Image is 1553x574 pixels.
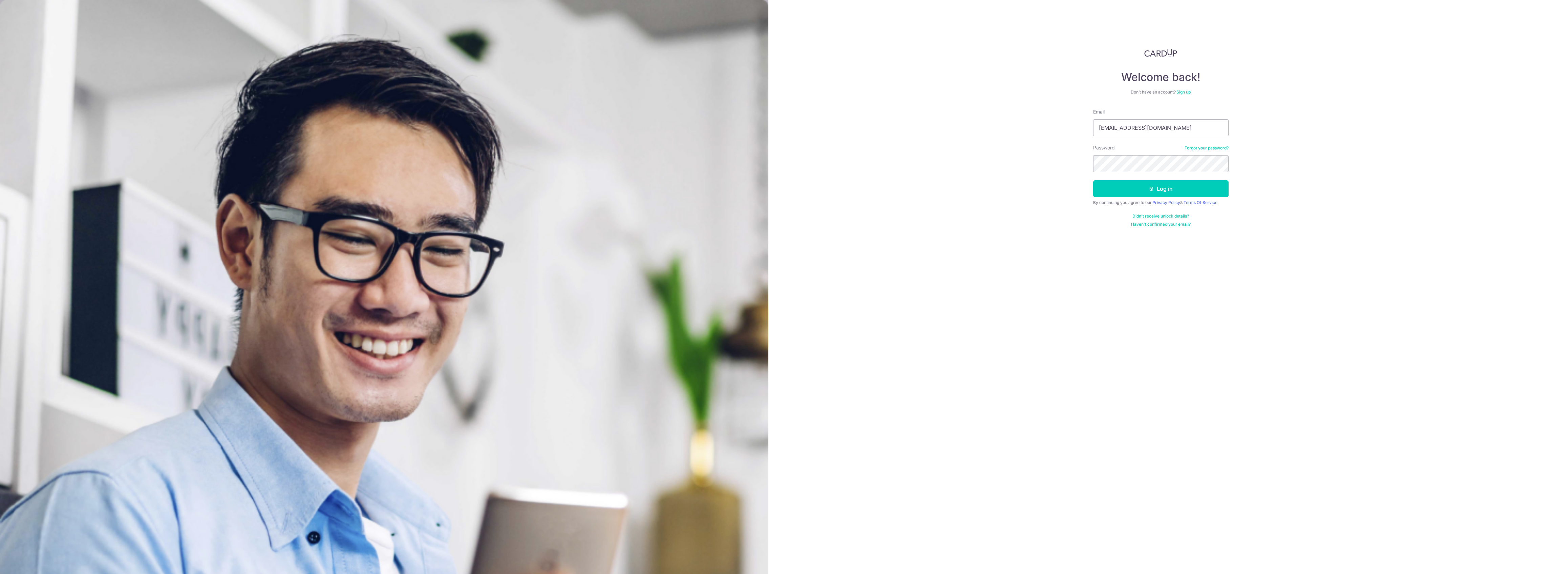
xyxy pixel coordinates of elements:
a: Terms Of Service [1184,200,1217,205]
h4: Welcome back! [1093,70,1229,84]
div: Don’t have an account? [1093,89,1229,95]
label: Password [1093,144,1115,151]
img: CardUp Logo [1144,49,1177,57]
div: By continuing you agree to our & [1093,200,1229,205]
input: Enter your Email [1093,119,1229,136]
a: Privacy Policy [1152,200,1180,205]
button: Log in [1093,180,1229,197]
a: Sign up [1176,89,1191,95]
a: Forgot your password? [1185,145,1229,151]
label: Email [1093,108,1105,115]
a: Didn't receive unlock details? [1132,213,1189,219]
a: Haven't confirmed your email? [1131,222,1191,227]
